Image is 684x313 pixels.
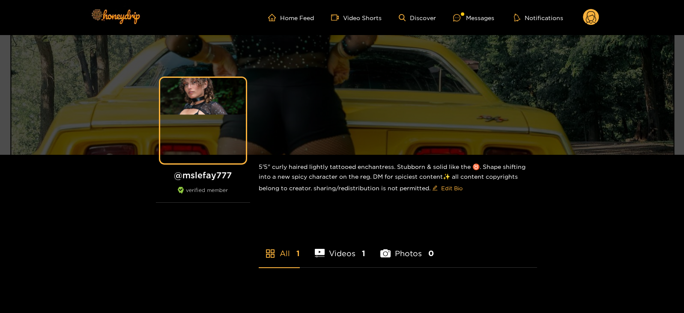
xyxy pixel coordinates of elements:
span: video-camera [331,14,343,21]
li: Videos [315,229,366,267]
span: 0 [428,248,434,259]
a: Home Feed [268,14,314,21]
button: Notifications [511,13,566,22]
span: home [268,14,280,21]
span: appstore [265,248,275,259]
div: Messages [453,13,494,23]
span: 1 [362,248,365,259]
button: editEdit Bio [430,181,464,195]
div: verified member [156,187,250,203]
li: Photos [380,229,434,267]
span: edit [432,185,438,192]
h1: @ mslefay777 [156,170,250,180]
span: 1 [296,248,300,259]
span: Edit Bio [441,184,463,192]
a: Video Shorts [331,14,382,21]
li: All [259,229,300,267]
div: 5'5" curly haired lightly tattooed enchantress. Stubborn & solid like the ♉️. Shape shifting into... [259,155,537,202]
a: Discover [399,14,436,21]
